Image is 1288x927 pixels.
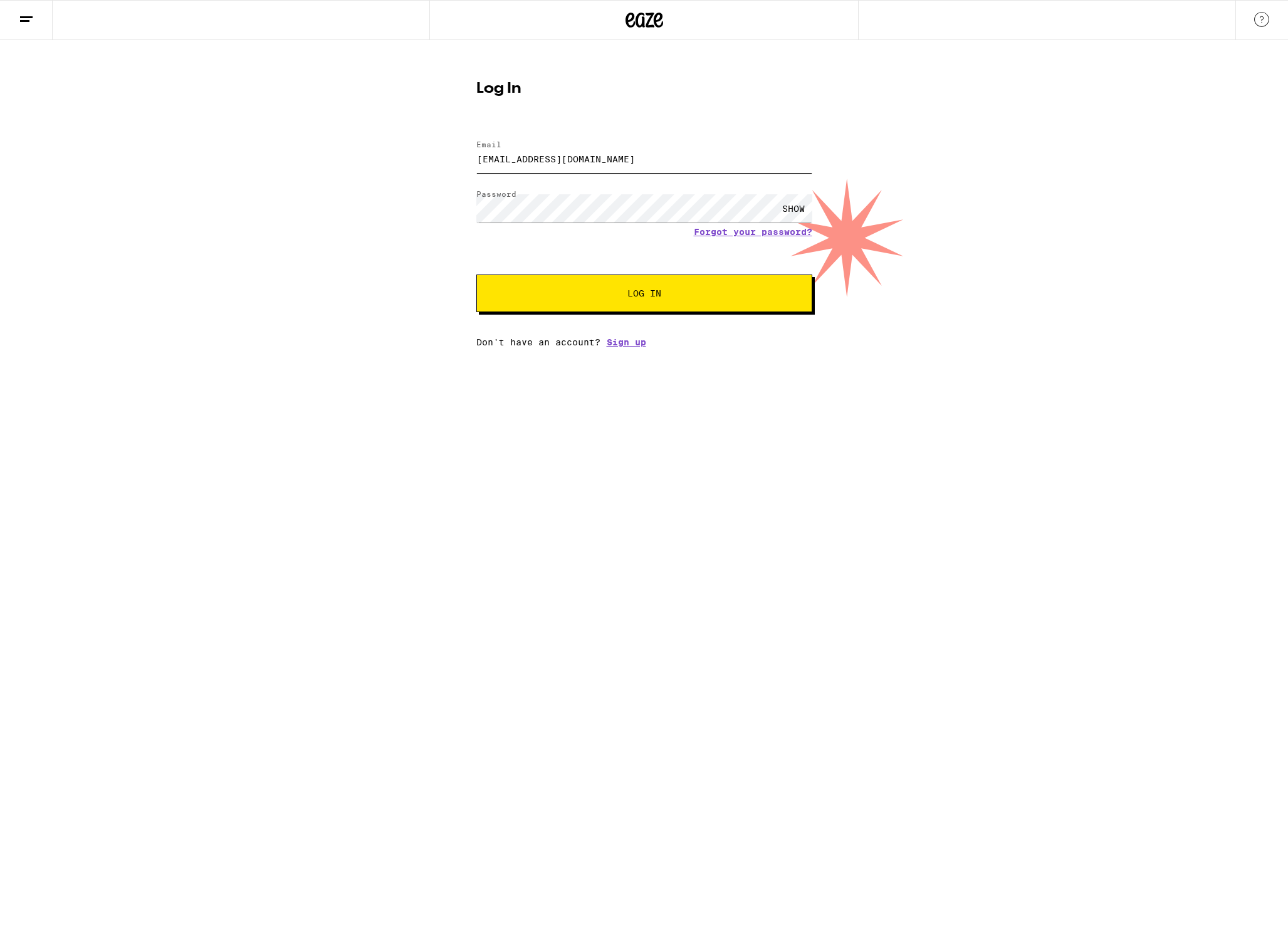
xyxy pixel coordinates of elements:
[476,145,812,173] input: Email
[627,289,661,298] span: Log In
[8,9,90,19] span: Hi. Need any help?
[476,337,812,347] div: Don't have an account?
[694,227,812,237] a: Forgot your password?
[775,194,812,223] div: SHOW
[476,140,501,149] label: Email
[476,275,812,312] button: Log In
[476,190,516,198] label: Password
[607,337,646,347] a: Sign up
[476,81,812,97] h1: Log In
